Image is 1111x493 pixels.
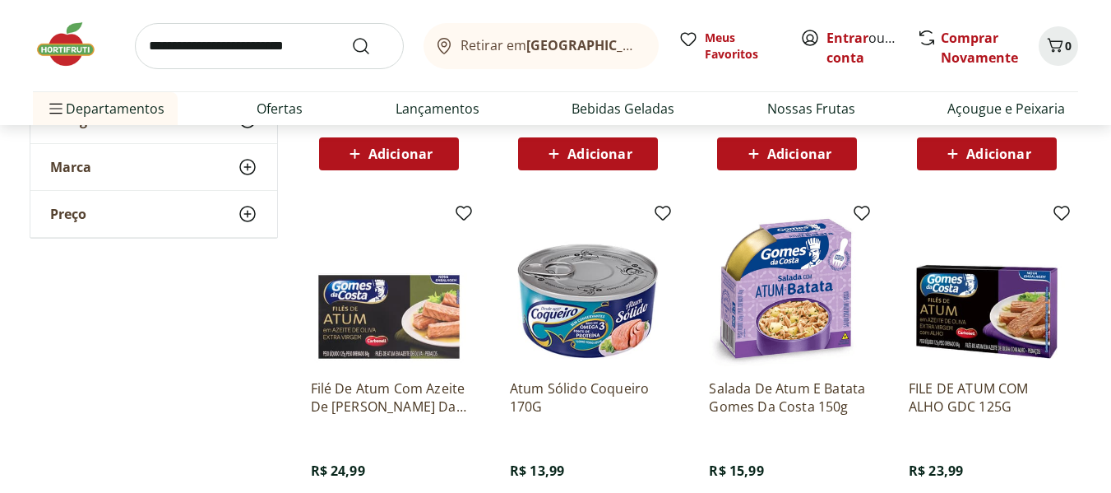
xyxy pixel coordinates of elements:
[30,191,277,237] button: Preço
[50,159,91,175] span: Marca
[319,137,459,170] button: Adicionar
[351,36,391,56] button: Submit Search
[947,99,1065,119] a: Açougue e Peixaria
[917,137,1057,170] button: Adicionar
[526,36,803,54] b: [GEOGRAPHIC_DATA]/[GEOGRAPHIC_DATA]
[709,379,865,416] a: Salada De Atum E Batata Gomes Da Costa 150g
[311,462,365,480] span: R$ 24,99
[826,29,868,47] a: Entrar
[826,29,917,67] a: Criar conta
[567,147,632,160] span: Adicionar
[572,99,674,119] a: Bebidas Geladas
[1065,38,1072,53] span: 0
[311,379,467,416] a: Filé De Atum Com Azeite De [PERSON_NAME] Da Costa 125G
[368,147,433,160] span: Adicionar
[941,29,1018,67] a: Comprar Novamente
[50,206,86,222] span: Preço
[510,379,666,416] a: Atum Sólido Coqueiro 170G
[424,23,659,69] button: Retirar em[GEOGRAPHIC_DATA]/[GEOGRAPHIC_DATA]
[257,99,303,119] a: Ofertas
[510,210,666,366] img: Atum Sólido Coqueiro 170G
[33,20,115,69] img: Hortifruti
[46,89,66,128] button: Menu
[826,28,900,67] span: ou
[311,210,467,366] img: Filé De Atum Com Azeite De Oliva Gomes Da Costa 125G
[518,137,658,170] button: Adicionar
[461,38,642,53] span: Retirar em
[135,23,404,69] input: search
[705,30,780,63] span: Meus Favoritos
[717,137,857,170] button: Adicionar
[909,210,1065,366] img: FILE DE ATUM COM ALHO GDC 125G
[909,379,1065,416] a: FILE DE ATUM COM ALHO GDC 125G
[767,99,855,119] a: Nossas Frutas
[1039,26,1078,66] button: Carrinho
[30,144,277,190] button: Marca
[709,210,865,366] img: Salada De Atum E Batata Gomes Da Costa 150g
[510,462,564,480] span: R$ 13,99
[709,462,763,480] span: R$ 15,99
[678,30,780,63] a: Meus Favoritos
[966,147,1030,160] span: Adicionar
[767,147,831,160] span: Adicionar
[909,462,963,480] span: R$ 23,99
[396,99,479,119] a: Lançamentos
[46,89,164,128] span: Departamentos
